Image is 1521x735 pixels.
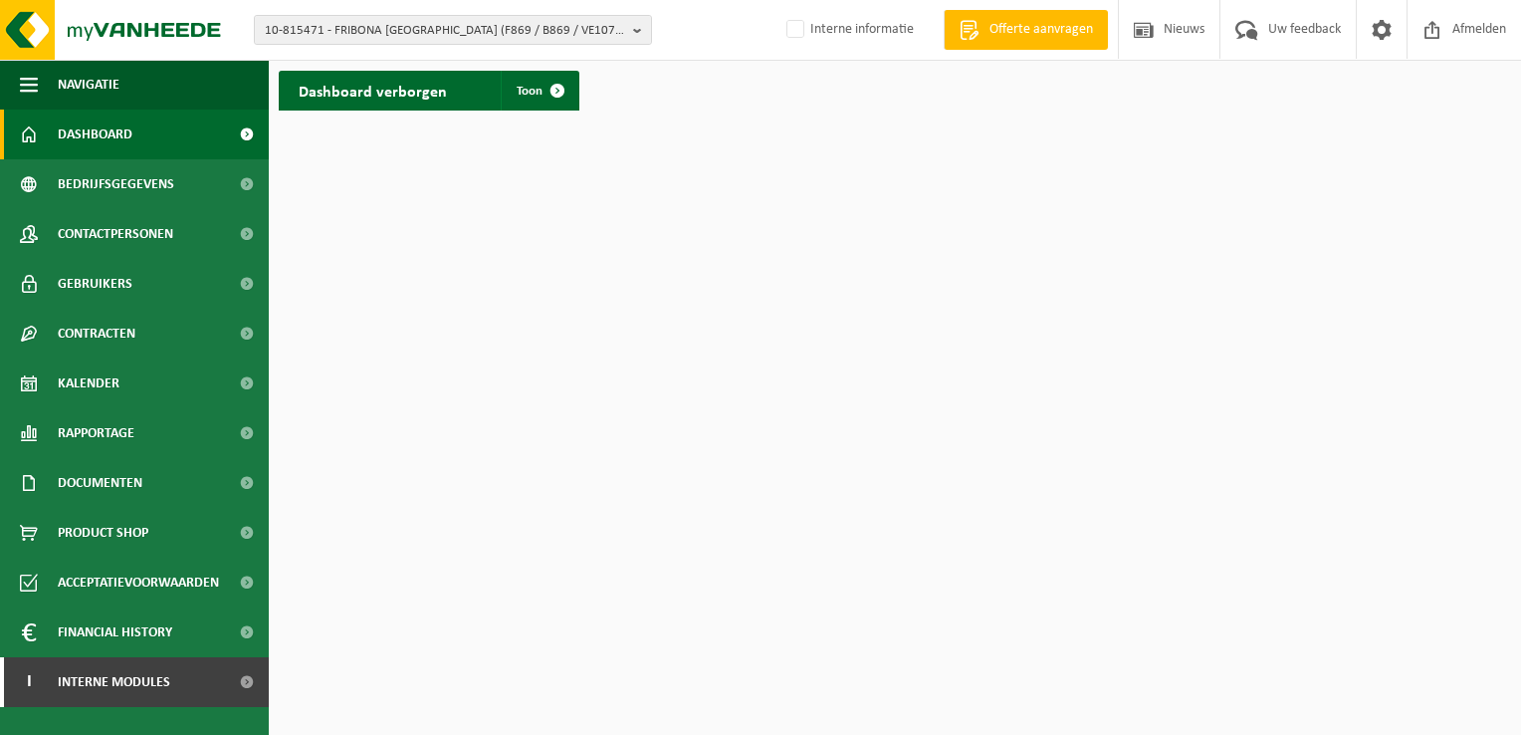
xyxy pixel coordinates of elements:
[782,15,914,45] label: Interne informatie
[58,60,119,110] span: Navigatie
[517,85,543,98] span: Toon
[58,558,219,608] span: Acceptatievoorwaarden
[58,359,119,408] span: Kalender
[254,15,652,45] button: 10-815471 - FRIBONA [GEOGRAPHIC_DATA] (F869 / B869 / VE1070 / B869H) - OOSTKAMP
[501,71,577,111] a: Toon
[58,309,135,359] span: Contracten
[265,16,625,46] span: 10-815471 - FRIBONA [GEOGRAPHIC_DATA] (F869 / B869 / VE1070 / B869H) - OOSTKAMP
[58,259,132,309] span: Gebruikers
[279,71,467,110] h2: Dashboard verborgen
[20,657,38,707] span: I
[944,10,1108,50] a: Offerte aanvragen
[58,657,170,707] span: Interne modules
[58,110,132,159] span: Dashboard
[984,20,1098,40] span: Offerte aanvragen
[58,408,134,458] span: Rapportage
[58,159,174,209] span: Bedrijfsgegevens
[58,458,142,508] span: Documenten
[58,608,172,657] span: Financial History
[58,508,148,558] span: Product Shop
[58,209,173,259] span: Contactpersonen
